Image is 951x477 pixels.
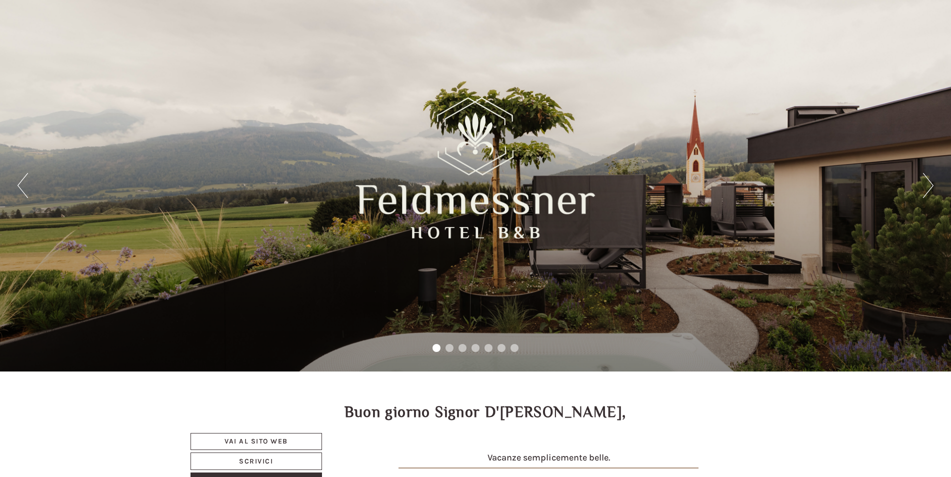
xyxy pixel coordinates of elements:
[190,452,322,470] a: Scrivici
[17,173,28,198] button: Previous
[398,467,698,468] img: image
[352,453,746,473] h4: Vacanze semplicemente belle.
[190,433,322,450] a: Vai al sito web
[923,173,933,198] button: Next
[344,404,626,420] h1: Buon giorno Signor D'[PERSON_NAME],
